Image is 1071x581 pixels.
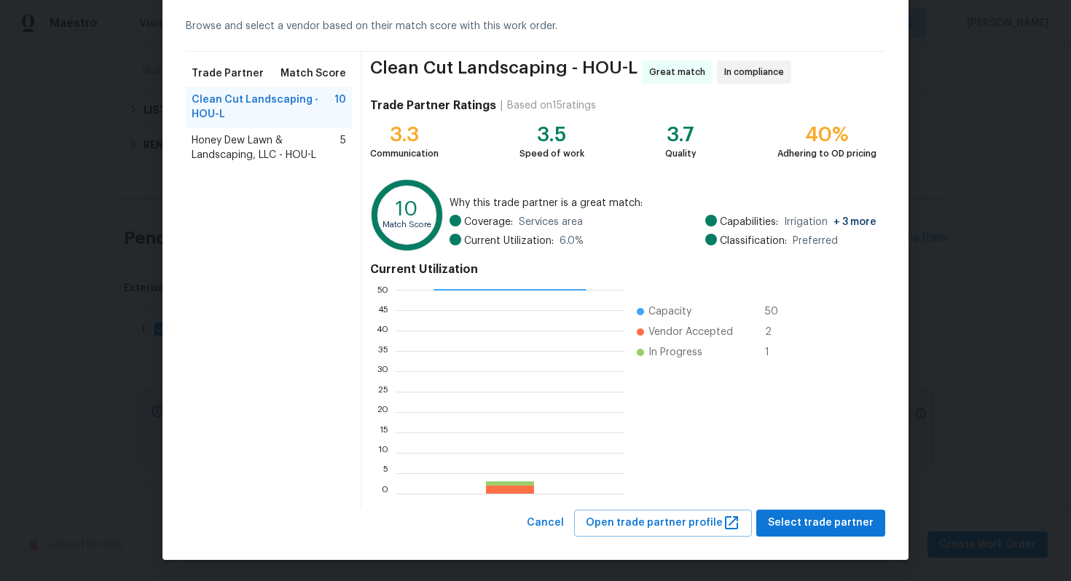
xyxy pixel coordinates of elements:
span: 2 [765,325,788,339]
span: 6.0 % [560,234,584,248]
div: Quality [665,146,697,161]
button: Cancel [521,510,570,537]
span: Capacity [648,304,691,319]
span: Select trade partner [768,514,874,532]
div: | [496,98,507,113]
span: Match Score [280,66,346,81]
div: Based on 15 ratings [507,98,596,113]
div: Browse and select a vendor based on their match score with this work order. [186,1,885,52]
div: 3.3 [370,127,439,142]
span: Capabilities: [720,215,778,229]
span: Irrigation [784,215,876,229]
h4: Trade Partner Ratings [370,98,496,113]
text: 0 [382,489,388,498]
text: 30 [377,367,388,376]
span: Cancel [527,514,564,532]
text: Match Score [382,221,431,229]
span: Coverage: [464,215,513,229]
span: Great match [649,65,711,79]
button: Open trade partner profile [574,510,752,537]
text: 40 [376,326,388,335]
text: 5 [383,469,388,478]
text: 10 [396,199,418,219]
text: 50 [377,285,388,294]
span: Clean Cut Landscaping - HOU-L [192,92,334,122]
span: Honey Dew Lawn & Landscaping, LLC - HOU-L [192,133,340,162]
span: 1 [765,345,788,360]
div: Communication [370,146,439,161]
span: Services area [519,215,583,229]
div: Speed of work [519,146,584,161]
span: Vendor Accepted [648,325,733,339]
span: Classification: [720,234,787,248]
span: In Progress [648,345,702,360]
span: Preferred [793,234,838,248]
span: Why this trade partner is a great match: [450,196,876,210]
span: 50 [765,304,788,319]
span: 5 [340,133,346,162]
text: 35 [378,347,388,355]
text: 20 [377,408,388,416]
text: 10 [378,448,388,457]
text: 45 [377,306,388,315]
text: 15 [380,428,388,437]
div: 40% [777,127,876,142]
span: Current Utilization: [464,234,554,248]
h4: Current Utilization [370,262,876,277]
span: In compliance [724,65,790,79]
span: Clean Cut Landscaping - HOU-L [370,60,637,84]
span: 10 [334,92,346,122]
div: Adhering to OD pricing [777,146,876,161]
span: + 3 more [833,217,876,227]
span: Open trade partner profile [586,514,740,532]
button: Select trade partner [756,510,885,537]
text: 25 [378,387,388,396]
div: 3.5 [519,127,584,142]
span: Trade Partner [192,66,264,81]
div: 3.7 [665,127,697,142]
